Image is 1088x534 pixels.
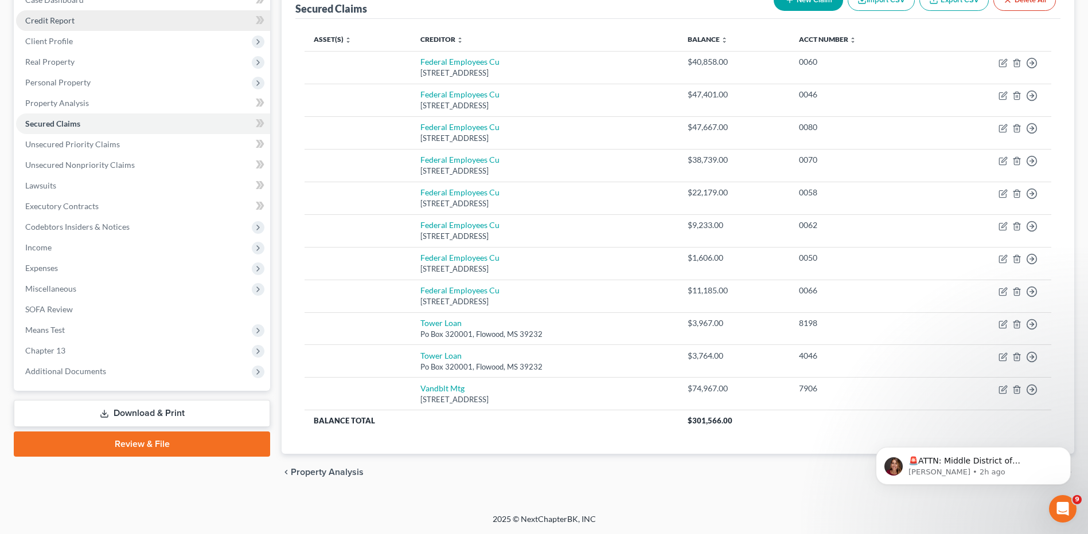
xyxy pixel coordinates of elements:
[25,284,76,293] span: Miscellaneous
[291,468,364,477] span: Property Analysis
[25,98,89,108] span: Property Analysis
[314,35,352,44] a: Asset(s) unfold_more
[799,219,925,231] div: 0062
[16,299,270,320] a: SOFA Review
[16,93,270,113] a: Property Analysis
[688,121,781,133] div: $47,667.00
[688,154,781,166] div: $38,739.00
[16,134,270,155] a: Unsecured Priority Claims
[1073,495,1082,504] span: 9
[420,351,462,360] a: Tower Loan
[688,56,781,68] div: $40,858.00
[420,394,669,405] div: [STREET_ADDRESS]
[420,100,669,111] div: [STREET_ADDRESS]
[799,187,925,198] div: 0058
[305,410,678,431] th: Balance Total
[25,180,56,190] span: Lawsuits
[799,317,925,329] div: 8198
[420,362,669,372] div: Po Box 320001, Flowood, MS 39232
[420,122,500,132] a: Federal Employees Cu
[688,219,781,231] div: $9,233.00
[25,263,58,273] span: Expenses
[25,325,65,335] span: Means Test
[25,119,80,128] span: Secured Claims
[420,220,500,230] a: Federal Employees Cu
[217,513,871,534] div: 2025 © NextChapterBK, INC
[799,252,925,264] div: 0050
[16,175,270,196] a: Lawsuits
[420,253,500,262] a: Federal Employees Cu
[688,285,781,296] div: $11,185.00
[16,196,270,217] a: Executory Contracts
[25,15,75,25] span: Credit Report
[688,252,781,264] div: $1,606.00
[799,56,925,68] div: 0060
[25,366,106,376] span: Additional Documents
[420,318,462,328] a: Tower Loan
[420,296,669,307] div: [STREET_ADDRESS]
[14,431,270,457] a: Review & File
[721,37,728,44] i: unfold_more
[420,133,669,144] div: [STREET_ADDRESS]
[420,166,669,176] div: [STREET_ADDRESS]
[25,57,75,66] span: Real Property
[25,201,99,211] span: Executory Contracts
[688,350,781,362] div: $3,764.00
[457,37,463,44] i: unfold_more
[25,345,65,355] span: Chapter 13
[849,37,856,44] i: unfold_more
[420,35,463,44] a: Creditor unfold_more
[25,304,73,314] span: SOFA Review
[420,329,669,340] div: Po Box 320001, Flowood, MS 39232
[688,416,732,425] span: $301,566.00
[799,121,925,133] div: 0080
[25,36,73,46] span: Client Profile
[859,423,1088,503] iframe: Intercom notifications message
[688,187,781,198] div: $22,179.00
[282,468,364,477] button: chevron_left Property Analysis
[688,89,781,100] div: $47,401.00
[420,231,669,242] div: [STREET_ADDRESS]
[345,37,352,44] i: unfold_more
[16,155,270,175] a: Unsecured Nonpriority Claims
[420,68,669,78] div: [STREET_ADDRESS]
[420,89,500,99] a: Federal Employees Cu
[420,264,669,274] div: [STREET_ADDRESS]
[25,139,120,149] span: Unsecured Priority Claims
[25,242,52,252] span: Income
[420,383,465,393] a: Vandblt Mtg
[688,383,781,394] div: $74,967.00
[1049,495,1077,523] iframe: Intercom live chat
[799,285,925,296] div: 0066
[799,89,925,100] div: 0046
[282,468,291,477] i: chevron_left
[420,155,500,164] a: Federal Employees Cu
[420,187,500,197] a: Federal Employees Cu
[799,383,925,394] div: 7906
[25,160,135,170] span: Unsecured Nonpriority Claims
[420,198,669,209] div: [STREET_ADDRESS]
[688,35,728,44] a: Balance unfold_more
[295,2,367,15] div: Secured Claims
[16,10,270,31] a: Credit Report
[799,35,856,44] a: Acct Number unfold_more
[420,285,500,295] a: Federal Employees Cu
[14,400,270,427] a: Download & Print
[420,57,500,66] a: Federal Employees Cu
[16,113,270,134] a: Secured Claims
[25,77,91,87] span: Personal Property
[25,222,130,231] span: Codebtors Insiders & Notices
[799,154,925,166] div: 0070
[688,317,781,329] div: $3,967.00
[799,350,925,362] div: 4046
